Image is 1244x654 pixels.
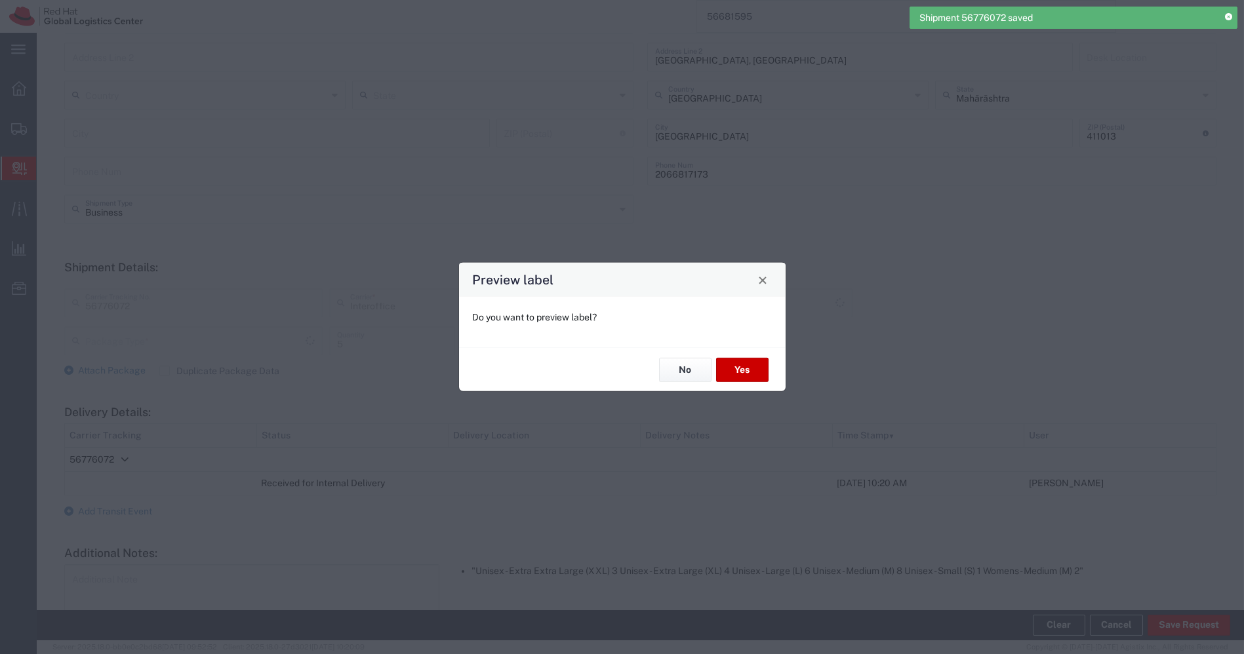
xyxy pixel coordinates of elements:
[919,11,1033,25] span: Shipment 56776072 saved
[472,270,553,289] h4: Preview label
[716,358,769,382] button: Yes
[473,311,772,324] p: Do you want to preview label?
[753,271,772,289] button: Close
[659,358,712,382] button: No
